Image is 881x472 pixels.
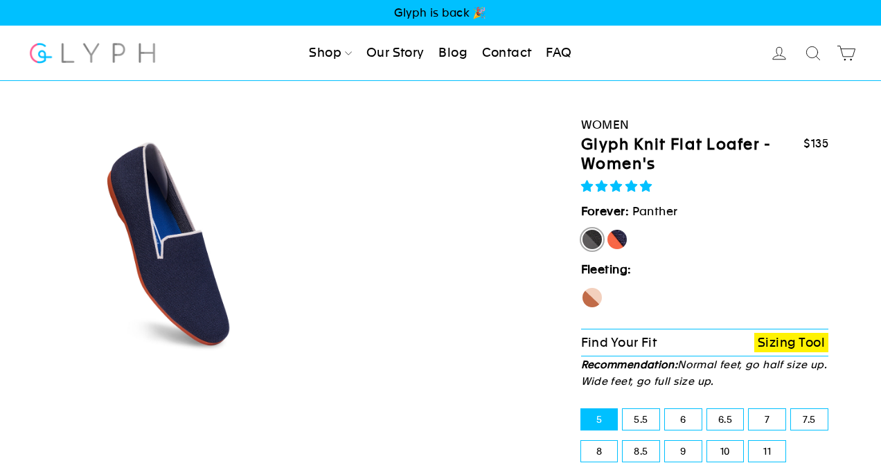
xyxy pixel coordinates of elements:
[749,441,785,462] label: 11
[754,333,828,353] a: Sizing Tool
[803,137,828,150] span: $135
[623,441,659,462] label: 8.5
[303,38,357,69] a: Shop
[361,38,430,69] a: Our Story
[477,38,537,69] a: Contact
[665,441,702,462] label: 9
[540,38,577,69] a: FAQ
[581,262,632,276] strong: Fleeting:
[707,409,744,430] label: 6.5
[707,441,744,462] label: 10
[581,356,829,390] p: Normal feet, go half size up. Wide feet, go full size up.
[581,179,656,193] span: 4.88 stars
[606,228,628,251] label: [PERSON_NAME]
[749,409,785,430] label: 7
[581,135,804,174] h1: Glyph Knit Flat Loafer - Women's
[791,409,828,430] label: 7.5
[581,204,630,218] strong: Forever:
[59,122,295,358] img: Angle_6_0_3x_eaa8b495-6d92-4801-950e-0c74446a133e_800x.jpg
[581,409,618,430] label: 5
[632,204,678,218] span: Panther
[581,116,829,134] div: Women
[581,287,603,309] label: Seahorse
[433,38,473,69] a: Blog
[28,35,157,71] img: Glyph
[581,228,603,251] label: Panther
[581,441,618,462] label: 8
[581,335,657,350] span: Find Your Fit
[303,38,577,69] ul: Primary
[581,358,678,370] strong: Recommendation:
[623,409,659,430] label: 5.5
[665,409,702,430] label: 6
